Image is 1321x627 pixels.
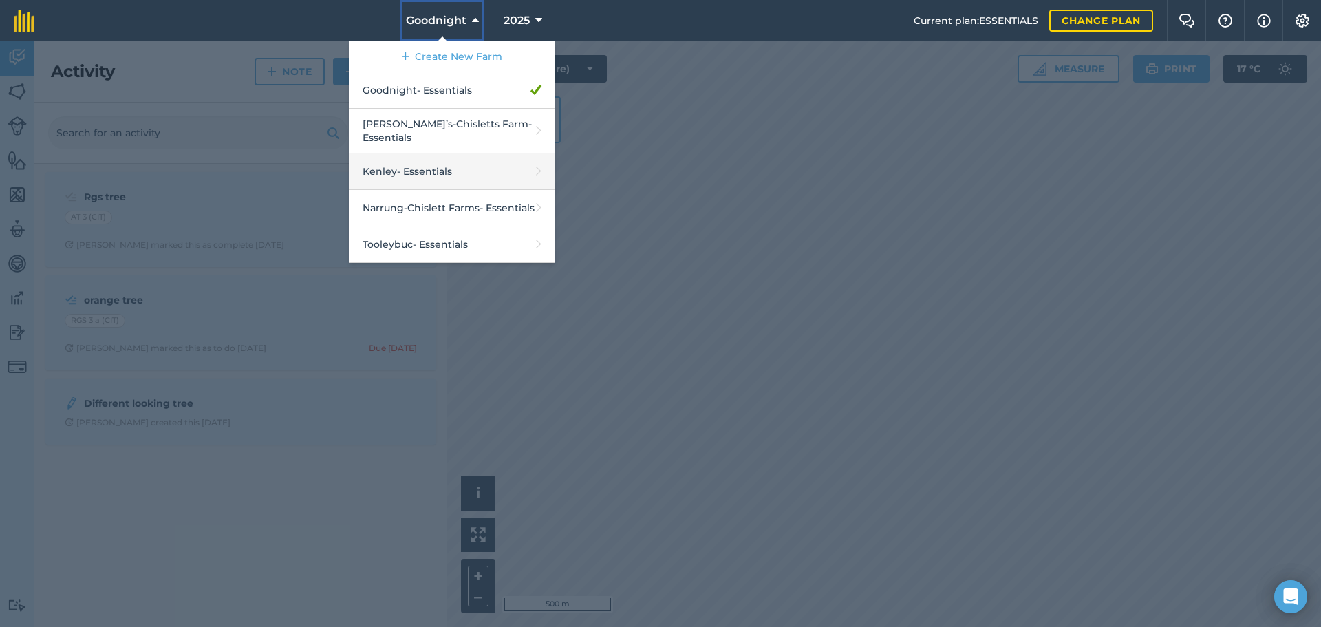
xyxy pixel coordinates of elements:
[349,109,555,153] a: [PERSON_NAME]’s-Chisletts Farm- Essentials
[914,13,1038,28] span: Current plan : ESSENTIALS
[1179,14,1195,28] img: Two speech bubbles overlapping with the left bubble in the forefront
[1274,580,1307,613] div: Open Intercom Messenger
[349,226,555,263] a: Tooleybuc- Essentials
[349,190,555,226] a: Narrung-Chislett Farms- Essentials
[349,72,555,109] a: Goodnight- Essentials
[1294,14,1311,28] img: A cog icon
[1217,14,1234,28] img: A question mark icon
[406,12,466,29] span: Goodnight
[1049,10,1153,32] a: Change plan
[14,10,34,32] img: fieldmargin Logo
[504,12,530,29] span: 2025
[1257,12,1271,29] img: svg+xml;base64,PHN2ZyB4bWxucz0iaHR0cDovL3d3dy53My5vcmcvMjAwMC9zdmciIHdpZHRoPSIxNyIgaGVpZ2h0PSIxNy...
[349,41,555,72] a: Create New Farm
[349,153,555,190] a: Kenley- Essentials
